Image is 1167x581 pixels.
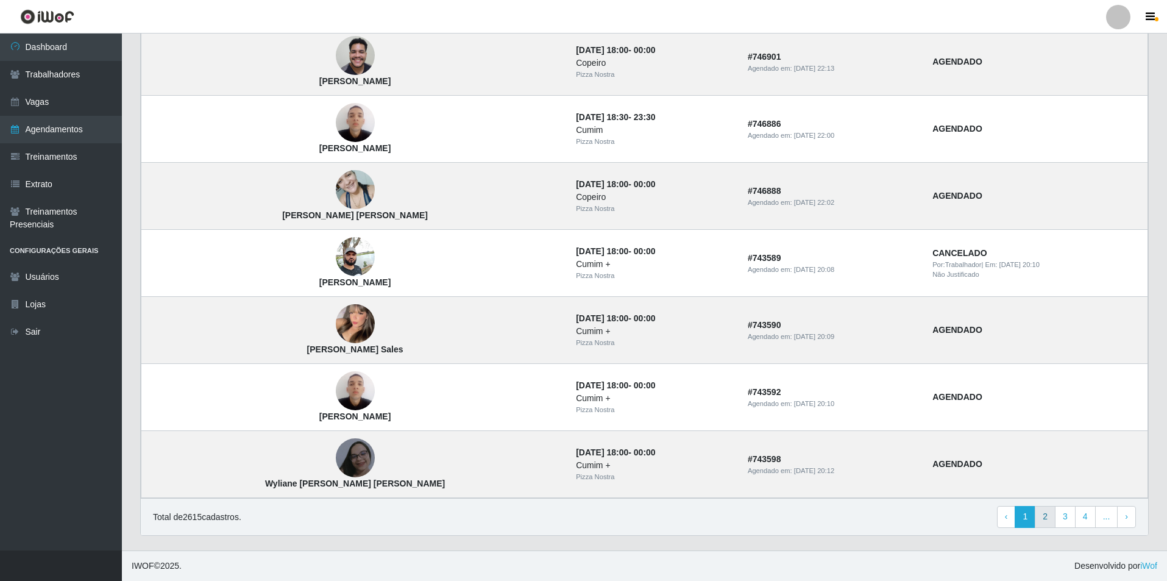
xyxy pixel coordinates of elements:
p: Total de 2615 cadastros. [153,511,241,524]
span: Desenvolvido por [1074,560,1157,572]
div: Pizza Nostra [576,405,733,415]
div: Agendado em: [748,198,918,208]
div: Copeiro [576,191,733,204]
span: IWOF [132,561,154,571]
img: Valdemir da Silva [336,231,375,283]
time: [DATE] 18:00 [576,45,628,55]
time: [DATE] 20:10 [999,261,1040,268]
img: Higor Henrique Farias [336,30,375,82]
div: Agendado em: [748,265,918,275]
time: 00:00 [634,447,656,457]
div: Não Justificado [932,269,1140,280]
div: Pizza Nostra [576,70,733,80]
time: 23:30 [634,112,656,122]
time: 00:00 [634,179,656,189]
time: 00:00 [634,313,656,323]
time: [DATE] 20:12 [794,467,834,474]
span: © 2025 . [132,560,182,572]
img: Polyana Vilarim Sales [336,297,375,351]
div: Cumim + [576,258,733,271]
strong: CANCELADO [932,248,987,258]
div: Pizza Nostra [576,204,733,214]
time: [DATE] 18:00 [576,313,628,323]
nav: pagination [997,506,1136,528]
img: Jhonata Henrique Matias de Araújo [336,97,375,149]
strong: AGENDADO [932,124,982,134]
strong: # 743590 [748,320,781,330]
a: Next [1117,506,1136,528]
time: [DATE] 18:00 [576,380,628,390]
time: [DATE] 18:00 [576,179,628,189]
time: 00:00 [634,380,656,390]
strong: # 746888 [748,186,781,196]
strong: AGENDADO [932,459,982,469]
strong: [PERSON_NAME] [319,277,391,287]
img: Simone da Silva Simões [336,164,375,216]
span: Por: Trabalhador [932,261,981,268]
strong: # 743589 [748,253,781,263]
strong: - [576,313,655,323]
div: Pizza Nostra [576,338,733,348]
div: Cumim [576,124,733,137]
div: | Em: [932,260,1140,270]
strong: [PERSON_NAME] Sales [307,344,403,354]
div: Pizza Nostra [576,137,733,147]
a: Previous [997,506,1016,528]
time: [DATE] 22:02 [794,199,834,206]
span: › [1125,511,1128,521]
div: Agendado em: [748,63,918,74]
time: 00:00 [634,45,656,55]
time: [DATE] 18:00 [576,246,628,256]
strong: [PERSON_NAME] [319,143,391,153]
time: [DATE] 20:09 [794,333,834,340]
strong: - [576,112,655,122]
a: ... [1095,506,1118,528]
strong: [PERSON_NAME] [319,412,391,421]
div: Agendado em: [748,399,918,409]
time: [DATE] 20:08 [794,266,834,273]
div: Agendado em: [748,466,918,476]
img: Wyliane Pamela da Silva Gomes [336,436,375,480]
strong: # 746901 [748,52,781,62]
div: Agendado em: [748,332,918,342]
strong: - [576,246,655,256]
div: Cumim + [576,325,733,338]
a: 2 [1035,506,1055,528]
strong: - [576,380,655,390]
strong: Wyliane [PERSON_NAME] [PERSON_NAME] [265,479,445,488]
img: CoreUI Logo [20,9,74,24]
a: iWof [1140,561,1157,571]
a: 3 [1055,506,1076,528]
div: Copeiro [576,57,733,70]
img: Jhonata Henrique Matias de Araújo [336,365,375,417]
a: 4 [1075,506,1096,528]
time: [DATE] 18:00 [576,447,628,457]
strong: AGENDADO [932,57,982,66]
strong: [PERSON_NAME] [PERSON_NAME] [282,210,428,220]
div: Pizza Nostra [576,271,733,281]
strong: [PERSON_NAME] [319,76,391,86]
time: 00:00 [634,246,656,256]
div: Cumim + [576,459,733,472]
strong: - [576,447,655,457]
strong: AGENDADO [932,325,982,335]
strong: AGENDADO [932,392,982,402]
strong: # 746886 [748,119,781,129]
strong: # 743598 [748,454,781,464]
div: Cumim + [576,392,733,405]
span: ‹ [1005,511,1008,521]
time: [DATE] 20:10 [794,400,834,407]
strong: AGENDADO [932,191,982,201]
a: 1 [1015,506,1035,528]
time: [DATE] 22:13 [794,65,834,72]
strong: - [576,179,655,189]
strong: # 743592 [748,387,781,397]
div: Agendado em: [748,130,918,141]
div: Pizza Nostra [576,472,733,482]
time: [DATE] 22:00 [794,132,834,139]
strong: - [576,45,655,55]
time: [DATE] 18:30 [576,112,628,122]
